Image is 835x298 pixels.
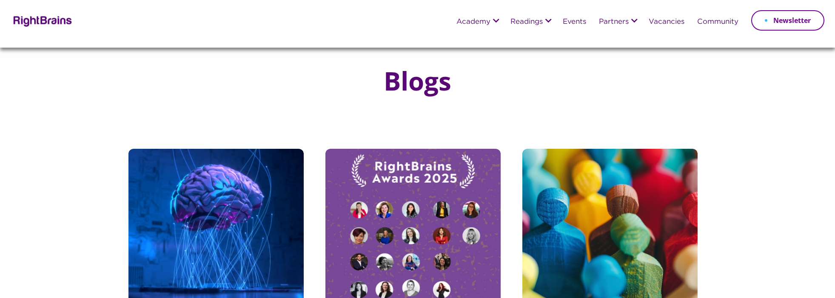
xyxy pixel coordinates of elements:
[563,18,586,26] a: Events
[697,18,738,26] a: Community
[599,18,629,26] a: Partners
[649,18,684,26] a: Vacancies
[456,18,490,26] a: Academy
[751,10,824,31] a: Newsletter
[367,67,468,95] h1: Blogs
[11,14,72,27] img: Rightbrains
[510,18,543,26] a: Readings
